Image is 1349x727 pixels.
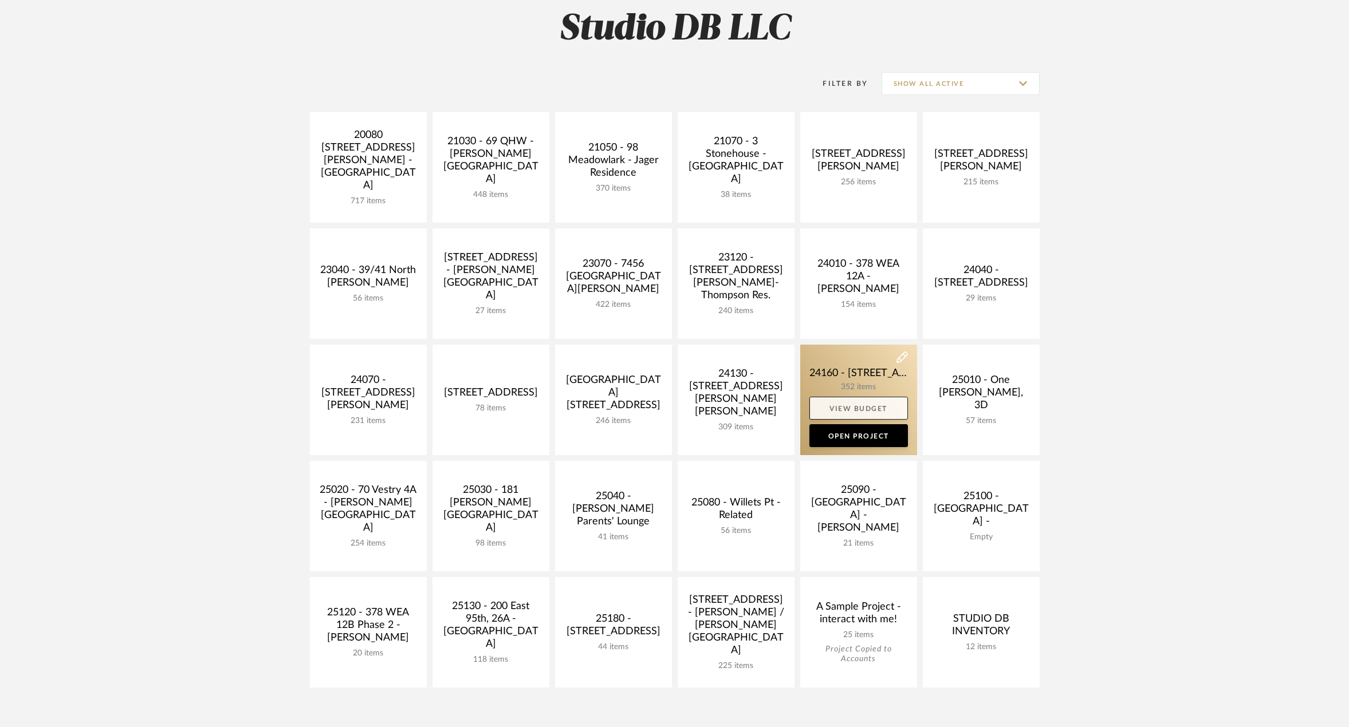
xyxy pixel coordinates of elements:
div: 21030 - 69 QHW - [PERSON_NAME][GEOGRAPHIC_DATA] [442,135,540,190]
div: 23070 - 7456 [GEOGRAPHIC_DATA][PERSON_NAME] [564,258,663,300]
div: 41 items [564,532,663,542]
div: 98 items [442,539,540,548]
div: 25 items [809,630,908,640]
div: 24070 - [STREET_ADDRESS][PERSON_NAME] [319,374,418,416]
div: 25080 - Willets Pt - Related [687,496,785,526]
div: [STREET_ADDRESS] - [PERSON_NAME][GEOGRAPHIC_DATA] [442,251,540,306]
div: 44 items [564,642,663,652]
div: A Sample Project - interact with me! [809,600,908,630]
div: 24130 - [STREET_ADDRESS][PERSON_NAME][PERSON_NAME] [687,368,785,422]
div: 246 items [564,416,663,426]
div: Project Copied to Accounts [809,645,908,664]
div: 231 items [319,416,418,426]
div: 57 items [932,416,1031,426]
div: [GEOGRAPHIC_DATA][STREET_ADDRESS] [564,374,663,416]
div: [STREET_ADDRESS] - [PERSON_NAME] / [PERSON_NAME][GEOGRAPHIC_DATA] [687,594,785,661]
div: 78 items [442,404,540,413]
div: Empty [932,532,1031,542]
div: STUDIO DB INVENTORY [932,613,1031,642]
div: [STREET_ADDRESS][PERSON_NAME] [932,148,1031,177]
div: 254 items [319,539,418,548]
a: Open Project [809,424,908,447]
div: 38 items [687,190,785,200]
div: 24010 - 378 WEA 12A - [PERSON_NAME] [809,258,908,300]
div: 215 items [932,177,1031,187]
div: 25120 - 378 WEA 12B Phase 2 - [PERSON_NAME] [319,606,418,649]
div: 21070 - 3 Stonehouse - [GEOGRAPHIC_DATA] [687,135,785,190]
div: 24040 - [STREET_ADDRESS] [932,264,1031,294]
div: 256 items [809,177,908,187]
div: 240 items [687,306,785,316]
div: 20 items [319,649,418,658]
div: 56 items [319,294,418,303]
div: 448 items [442,190,540,200]
div: 422 items [564,300,663,310]
div: 56 items [687,526,785,536]
div: [STREET_ADDRESS] [442,386,540,404]
div: 25030 - 181 [PERSON_NAME][GEOGRAPHIC_DATA] [442,484,540,539]
div: 23120 - [STREET_ADDRESS][PERSON_NAME]-Thompson Res. [687,251,785,306]
div: 25100 - [GEOGRAPHIC_DATA] - [932,490,1031,532]
div: 154 items [809,300,908,310]
div: 20080 [STREET_ADDRESS][PERSON_NAME] - [GEOGRAPHIC_DATA] [319,129,418,196]
div: 225 items [687,661,785,671]
div: 21 items [809,539,908,548]
div: 25040 - [PERSON_NAME] Parents' Lounge [564,490,663,532]
div: 118 items [442,655,540,665]
div: 25090 - [GEOGRAPHIC_DATA] - [PERSON_NAME] [809,484,908,539]
div: 370 items [564,184,663,193]
div: Filter By [808,78,868,89]
div: 27 items [442,306,540,316]
div: 25130 - 200 East 95th, 26A - [GEOGRAPHIC_DATA] [442,600,540,655]
div: 25010 - One [PERSON_NAME], 3D [932,374,1031,416]
h2: Studio DB LLC [262,8,1087,51]
div: 23040 - 39/41 North [PERSON_NAME] [319,264,418,294]
div: 21050 - 98 Meadowlark - Jager Residence [564,141,663,184]
div: 309 items [687,422,785,432]
div: 12 items [932,642,1031,652]
a: View Budget [809,397,908,420]
div: 29 items [932,294,1031,303]
div: 25180 - [STREET_ADDRESS] [564,613,663,642]
div: [STREET_ADDRESS][PERSON_NAME] [809,148,908,177]
div: 25020 - 70 Vestry 4A - [PERSON_NAME][GEOGRAPHIC_DATA] [319,484,418,539]
div: 717 items [319,196,418,206]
